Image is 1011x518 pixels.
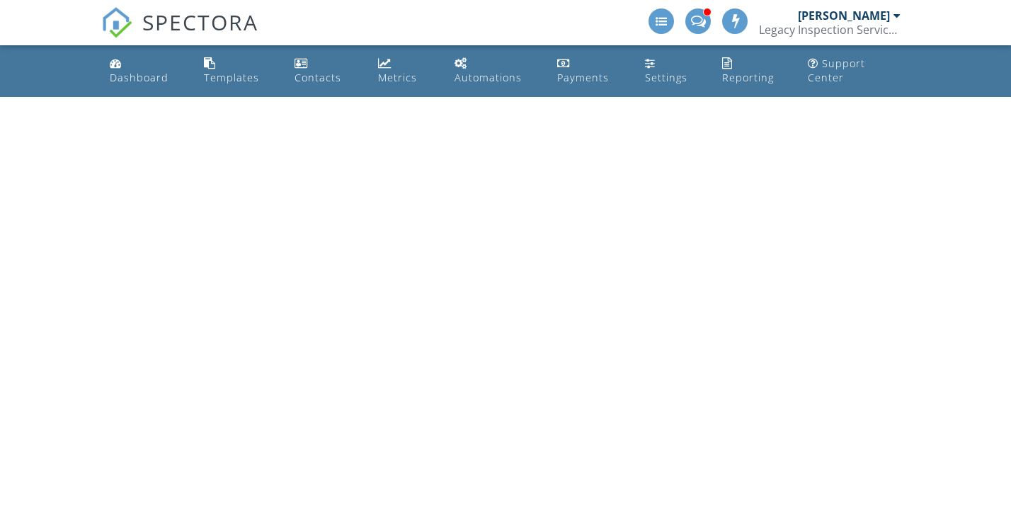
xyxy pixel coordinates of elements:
div: Legacy Inspection Services, LLC. [759,23,901,37]
div: [PERSON_NAME] [798,8,890,23]
div: Automations [455,71,522,84]
div: Payments [557,71,609,84]
a: Templates [198,51,278,91]
a: Reporting [716,51,791,91]
a: Metrics [372,51,438,91]
div: Metrics [378,71,417,84]
a: Automations (Advanced) [449,51,540,91]
a: Settings [639,51,705,91]
img: The Best Home Inspection Software - Spectora [101,7,132,38]
a: Dashboard [104,51,187,91]
span: SPECTORA [142,7,258,37]
div: Settings [645,71,687,84]
div: Templates [204,71,259,84]
a: Support Center [802,51,907,91]
a: Payments [552,51,628,91]
div: Reporting [722,71,774,84]
div: Support Center [808,57,865,84]
a: Contacts [289,51,361,91]
div: Dashboard [110,71,168,84]
div: Contacts [295,71,341,84]
a: SPECTORA [101,19,258,49]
